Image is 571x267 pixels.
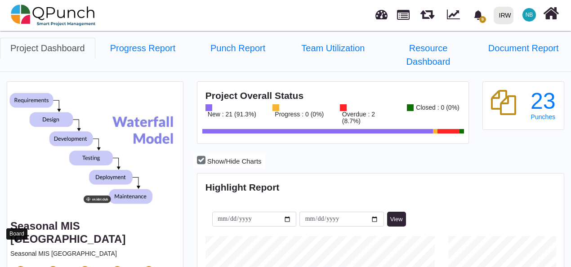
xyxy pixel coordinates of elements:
[470,7,486,23] div: Notification
[387,212,406,227] button: View
[522,8,536,22] span: Nabiha Batool
[11,2,96,29] img: qpunch-sp.fa6292f.png
[95,38,191,58] a: Progress Report
[205,111,256,118] div: New : 21 (91.3%)
[517,0,541,29] a: NB
[479,16,486,23] span: 9
[530,90,556,112] div: 23
[272,111,324,118] div: Progress : 0 (0%)
[499,8,511,23] div: IRW
[205,182,556,193] h4: Highlight Report
[381,38,476,72] a: Resource Dashboard
[207,157,262,165] span: Show/Hide Charts
[10,249,180,258] p: Seasonal MIS [GEOGRAPHIC_DATA]
[375,5,388,19] span: Dashboard
[476,38,571,58] a: Document Report
[414,104,459,111] div: Closed : 0 (0%)
[420,4,434,19] span: Releases
[285,38,381,71] li: Seasonal MIS Kenya
[285,38,381,58] a: Team Utilization
[526,12,533,18] span: NB
[468,0,490,29] a: bell fill9
[193,153,265,169] button: Show/Hide Charts
[473,10,483,20] svg: bell fill
[10,220,125,245] a: Seasonal MIS [GEOGRAPHIC_DATA]
[340,111,393,125] div: Overdue : 2 (8.7%)
[6,228,27,240] div: Board
[397,6,410,20] span: Projects
[442,0,468,30] div: Dynamic Report
[543,5,559,22] i: Home
[531,113,555,120] span: Punches
[190,38,285,58] a: Punch Report
[530,90,556,120] a: 23 Punches
[490,0,517,30] a: IRW
[205,90,461,101] h4: Project Overall Status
